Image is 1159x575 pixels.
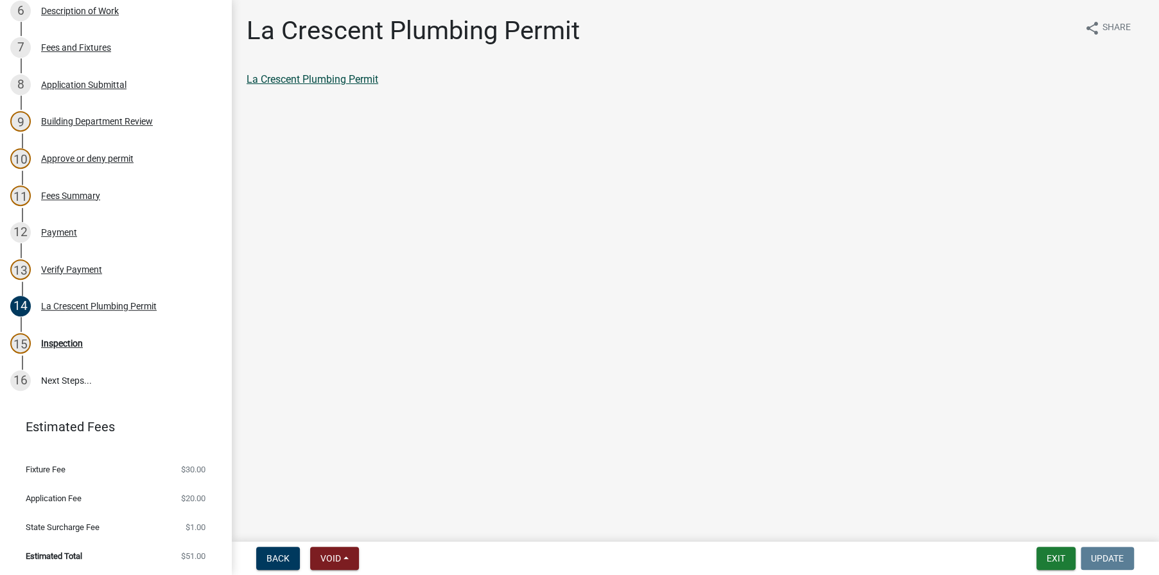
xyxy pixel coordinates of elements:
span: $1.00 [186,523,205,531]
div: 7 [10,37,31,58]
div: Building Department Review [41,117,153,126]
a: La Crescent Plumbing Permit [247,73,378,85]
div: 16 [10,370,31,391]
button: Exit [1036,547,1076,570]
div: La Crescent Plumbing Permit [41,302,157,311]
div: Payment [41,228,77,237]
span: Back [266,553,290,563]
span: $51.00 [181,552,205,560]
button: Void [310,547,359,570]
div: Application Submittal [41,80,126,89]
button: Back [256,547,300,570]
div: 12 [10,222,31,243]
div: Inspection [41,339,83,348]
div: 14 [10,296,31,316]
div: 9 [10,111,31,132]
span: Void [320,553,341,563]
div: Description of Work [41,6,119,15]
div: 8 [10,74,31,95]
div: 10 [10,148,31,169]
button: shareShare [1074,15,1141,40]
i: share [1085,21,1100,36]
h1: La Crescent Plumbing Permit [247,15,580,46]
button: Update [1081,547,1134,570]
div: Fees and Fixtures [41,43,111,52]
div: 11 [10,185,31,206]
div: Fees Summary [41,191,100,200]
div: Approve or deny permit [41,154,134,163]
span: $30.00 [181,465,205,474]
div: 15 [10,333,31,354]
span: Update [1091,553,1124,563]
div: 6 [10,1,31,21]
span: Share [1102,21,1131,36]
span: Estimated Total [26,552,82,560]
span: $20.00 [181,494,205,502]
span: Application Fee [26,494,82,502]
div: Verify Payment [41,265,102,274]
span: State Surcharge Fee [26,523,100,531]
span: Fixture Fee [26,465,65,474]
div: 13 [10,259,31,280]
a: Estimated Fees [10,414,211,440]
